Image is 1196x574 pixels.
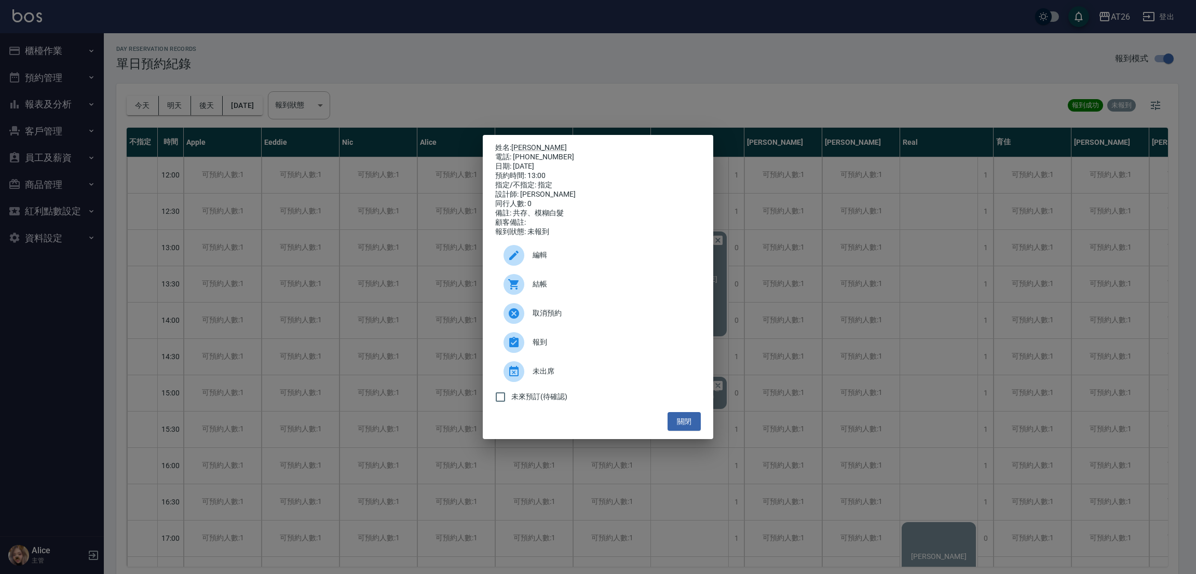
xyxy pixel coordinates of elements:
[668,412,701,431] button: 關閉
[495,227,701,237] div: 報到狀態: 未報到
[495,199,701,209] div: 同行人數: 0
[495,171,701,181] div: 預約時間: 13:00
[533,308,692,319] span: 取消預約
[495,181,701,190] div: 指定/不指定: 指定
[511,143,567,152] a: [PERSON_NAME]
[495,241,701,270] div: 編輯
[495,190,701,199] div: 設計師: [PERSON_NAME]
[533,366,692,377] span: 未出席
[495,143,701,153] p: 姓名:
[511,391,567,402] span: 未來預訂(待確認)
[495,357,701,386] div: 未出席
[495,299,701,328] div: 取消預約
[533,337,692,348] span: 報到
[533,279,692,290] span: 結帳
[495,162,701,171] div: 日期: [DATE]
[495,153,701,162] div: 電話: [PHONE_NUMBER]
[533,250,692,261] span: 編輯
[495,218,701,227] div: 顧客備註:
[495,209,701,218] div: 備註: 共存、模糊白髮
[495,270,701,299] a: 結帳
[495,328,701,357] div: 報到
